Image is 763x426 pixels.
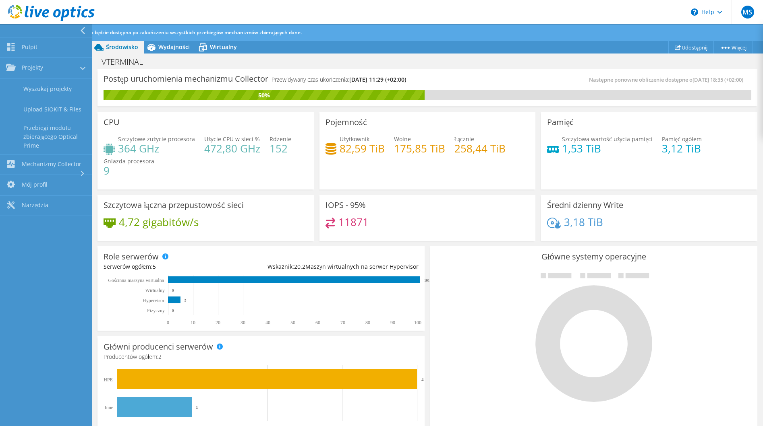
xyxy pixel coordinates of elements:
[562,135,652,143] span: Szczytowa wartość użycia pamięci
[691,8,698,16] svg: \n
[153,263,156,270] span: 5
[106,43,138,51] span: Środowisko
[172,309,174,313] text: 0
[143,298,164,303] text: Hypervisor
[272,75,406,84] h4: Przewidywany czas ukończenia:
[365,320,370,325] text: 80
[340,320,345,325] text: 70
[340,135,369,143] span: Użytkownik
[349,76,406,83] span: [DATE] 11:29 (+02:00)
[424,278,430,282] text: 101
[662,135,702,143] span: Pamięć ogółem
[421,377,424,382] text: 4
[693,76,743,83] span: [DATE] 18:35 (+02:00)
[104,166,154,175] h4: 9
[204,144,260,153] h4: 472,80 GHz
[204,135,260,143] span: Użycie CPU w sieci %
[118,135,195,143] span: Szczytowe zużycie procesora
[104,91,425,100] div: 50%
[104,252,159,261] h3: Role serwerów
[564,218,603,226] h4: 3,18 TiB
[265,320,270,325] text: 40
[147,308,165,313] text: Fizyczny
[394,144,445,153] h4: 175,85 TiB
[104,118,120,127] h3: CPU
[210,43,237,51] span: Wirtualny
[294,263,305,270] span: 20.2
[105,405,113,410] text: Inne
[662,144,702,153] h4: 3,12 TiB
[713,41,753,54] a: Więcej
[196,405,198,410] text: 1
[270,135,291,143] span: Rdzenie
[145,288,165,293] text: Wirtualny
[414,320,421,325] text: 100
[191,320,195,325] text: 10
[104,201,244,210] h3: Szczytowa łączna przepustowość sieci
[290,320,295,325] text: 50
[547,118,574,127] h3: Pamięć
[390,320,395,325] text: 90
[326,201,366,210] h3: IOPS - 95%
[562,144,652,153] h4: 1,53 TiB
[49,29,302,36] span: Dodatkowa analiza będzie dostępna po zakończeniu wszystkich przebiegów mechanizmów zbierających d...
[338,218,369,226] h4: 11871
[436,252,751,261] h3: Główne systemy operacyjne
[216,320,220,325] text: 20
[741,6,754,19] span: MS
[104,352,419,361] h4: Producentów ogółem:
[270,144,291,153] h4: 152
[185,298,187,303] text: 5
[261,262,419,271] div: Wskaźnik: Maszyn wirtualnych na serwer Hypervisor
[454,144,506,153] h4: 258,44 TiB
[394,135,411,143] span: Wolne
[326,118,367,127] h3: Pojemność
[104,262,261,271] div: Serwerów ogółem:
[547,201,623,210] h3: Średni dzienny Write
[340,144,385,153] h4: 82,59 TiB
[158,43,190,51] span: Wydajności
[104,377,113,383] text: HPE
[315,320,320,325] text: 60
[119,218,199,226] h4: 4,72 gigabitów/s
[241,320,245,325] text: 30
[104,157,154,165] span: Gniazda procesora
[158,353,162,360] span: 2
[104,342,213,351] h3: Główni producenci serwerów
[108,278,164,283] text: Gościnna maszyna wirtualna
[172,288,174,292] text: 0
[98,58,156,66] h1: VTERMINAL
[589,76,747,83] span: Następne ponowne obliczenie dostępne o
[167,320,169,325] text: 0
[668,41,714,54] a: Udostępnij
[118,144,195,153] h4: 364 GHz
[454,135,475,143] span: Łącznie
